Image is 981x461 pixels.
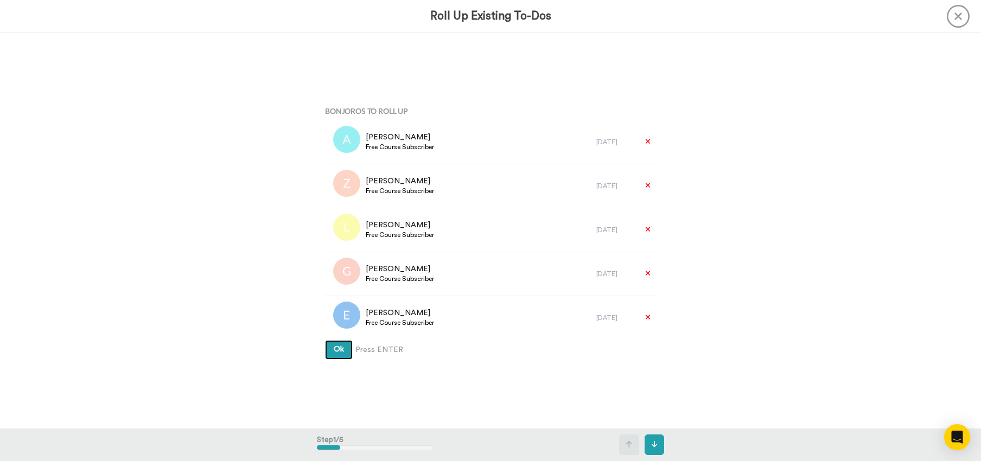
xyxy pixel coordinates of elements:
img: l.png [333,214,360,241]
span: [PERSON_NAME] [366,176,434,187]
span: [PERSON_NAME] [366,220,434,230]
span: [PERSON_NAME] [366,132,434,143]
img: z.png [333,170,360,197]
span: [PERSON_NAME] [366,308,434,318]
span: Free Course Subscriber [366,230,434,239]
span: Free Course Subscriber [366,187,434,195]
span: Ok [334,345,344,353]
h3: Roll Up Existing To-Dos [430,10,551,22]
span: Free Course Subscriber [366,143,434,151]
div: [DATE] [596,138,634,146]
img: g.png [333,258,360,285]
div: [DATE] [596,182,634,190]
span: Free Course Subscriber [366,318,434,327]
span: [PERSON_NAME] [366,264,434,274]
div: [DATE] [596,226,634,234]
div: [DATE] [596,313,634,322]
button: Ok [325,340,353,360]
div: [DATE] [596,270,634,278]
div: Open Intercom Messenger [944,424,970,450]
img: a.png [333,126,360,153]
h4: Bonjoros To Roll Up [325,107,656,115]
div: Step 1 / 5 [317,429,432,460]
span: Press ENTER [355,344,403,355]
span: Free Course Subscriber [366,274,434,283]
img: e.png [333,302,360,329]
